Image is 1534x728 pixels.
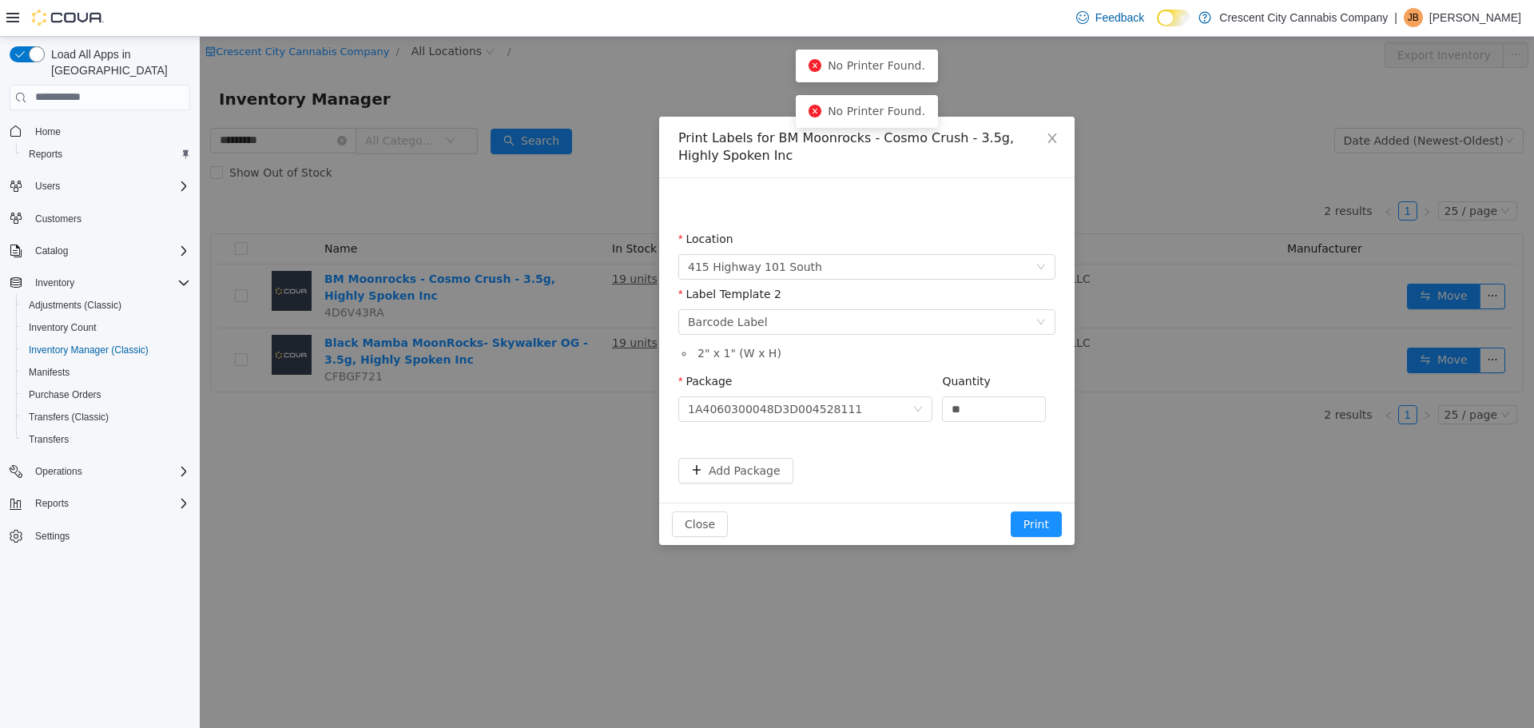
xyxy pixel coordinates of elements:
span: Load All Apps in [GEOGRAPHIC_DATA] [45,46,190,78]
span: Reports [29,494,190,513]
span: Purchase Orders [29,388,101,401]
span: Dark Mode [1157,26,1158,27]
span: Inventory [29,273,190,292]
span: Users [35,180,60,193]
i: icon: down [713,368,723,379]
button: Customers [3,207,197,230]
span: Home [29,121,190,141]
span: 415 Highway 101 South [488,218,622,242]
i: icon: close [846,95,859,108]
button: Home [3,120,197,143]
label: Package [479,338,532,351]
p: Crescent City Cannabis Company [1219,8,1388,27]
a: Customers [29,209,88,229]
button: Transfers [16,428,197,451]
span: No Printer Found. [628,68,725,81]
span: Catalog [29,241,190,261]
span: Inventory [35,276,74,289]
button: Operations [3,460,197,483]
span: Manifests [29,366,70,379]
span: Transfers (Classic) [22,408,190,427]
a: Purchase Orders [22,385,108,404]
li: 2 " x 1 " (W x H) [495,308,856,325]
label: Label Template 2 [479,251,582,264]
button: Manifests [16,361,197,384]
span: Reports [29,148,62,161]
span: Operations [35,465,82,478]
button: Settings [3,524,197,547]
span: Reports [35,497,69,510]
span: Inventory Count [22,318,190,337]
button: Adjustments (Classic) [16,294,197,316]
span: JB [1408,8,1419,27]
span: Inventory Manager (Classic) [29,344,149,356]
i: icon: close-circle [609,68,622,81]
a: Manifests [22,363,76,382]
button: Inventory [29,273,81,292]
button: icon: plusAdd Package [479,421,594,447]
button: Close [472,475,528,500]
button: Purchase Orders [16,384,197,406]
p: [PERSON_NAME] [1429,8,1521,27]
button: Reports [29,494,75,513]
button: Inventory [3,272,197,294]
span: Customers [29,209,190,229]
label: Quantity [742,338,791,351]
span: Inventory Count [29,321,97,334]
span: Users [29,177,190,196]
span: Adjustments (Classic) [29,299,121,312]
span: Inventory Manager (Classic) [22,340,190,360]
button: Reports [3,492,197,515]
label: Location [479,196,534,209]
button: Transfers (Classic) [16,406,197,428]
span: Purchase Orders [22,385,190,404]
span: Transfers [22,430,190,449]
span: Operations [29,462,190,481]
a: Reports [22,145,69,164]
button: Users [3,175,197,197]
span: Manifests [22,363,190,382]
a: Home [29,122,67,141]
a: Settings [29,527,76,546]
span: Transfers [29,433,69,446]
span: Home [35,125,61,138]
a: Adjustments (Classic) [22,296,128,315]
button: Users [29,177,66,196]
span: Settings [29,526,190,546]
span: Customers [35,213,81,225]
input: Dark Mode [1157,10,1190,26]
div: 1A4060300048D3D004528111 [488,360,662,384]
a: Transfers (Classic) [22,408,115,427]
div: Barcode Label [488,273,568,297]
nav: Complex example [10,113,190,590]
div: Print Labels for BM Moonrocks - Cosmo Crush - 3.5g, Highly Spoken Inc [479,93,856,128]
span: Adjustments (Classic) [22,296,190,315]
button: Reports [16,143,197,165]
i: icon: down [837,225,846,237]
input: Quantity [743,360,845,384]
a: Feedback [1070,2,1150,34]
button: Operations [29,462,89,481]
div: Jacquelyn Beehner [1404,8,1423,27]
a: Transfers [22,430,75,449]
span: Catalog [35,245,68,257]
button: Close [830,80,875,125]
button: Inventory Manager (Classic) [16,339,197,361]
span: No Printer Found. [628,22,725,35]
span: Settings [35,530,70,543]
img: Cova [32,10,104,26]
i: icon: close-circle [609,22,622,35]
button: Inventory Count [16,316,197,339]
i: icon: down [837,280,846,292]
span: Feedback [1095,10,1144,26]
p: | [1394,8,1397,27]
button: Print [811,475,862,500]
button: Catalog [29,241,74,261]
button: Catalog [3,240,197,262]
a: Inventory Count [22,318,103,337]
span: Transfers (Classic) [29,411,109,424]
a: Inventory Manager (Classic) [22,340,155,360]
span: Reports [22,145,190,164]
